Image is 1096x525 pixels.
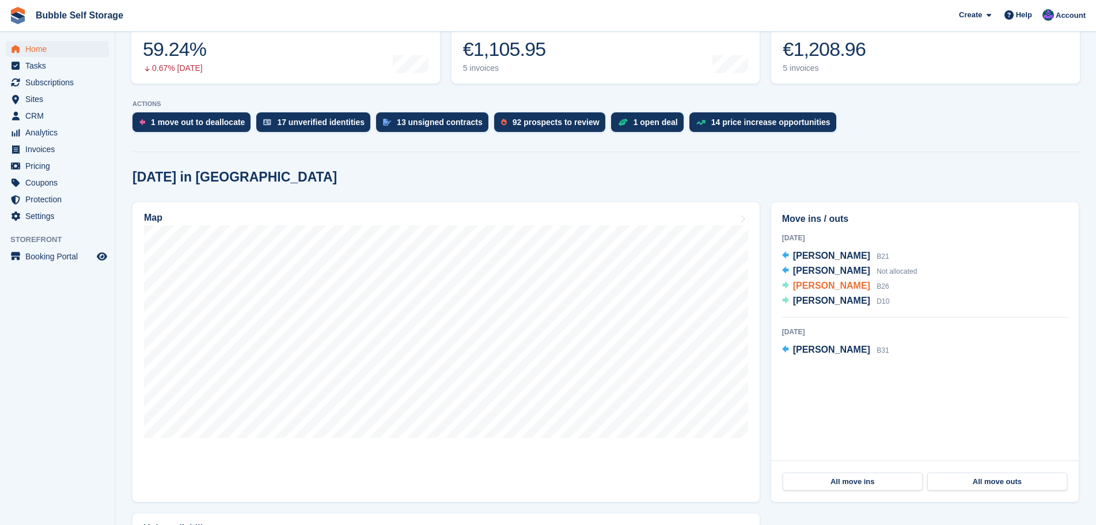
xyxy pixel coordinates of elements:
a: menu [6,248,109,265]
span: [PERSON_NAME] [793,251,870,260]
a: Month-to-date sales €1,105.95 5 invoices [452,10,760,84]
a: [PERSON_NAME] D10 [782,294,890,309]
span: Pricing [25,158,94,174]
div: 13 unsigned contracts [397,118,483,127]
a: menu [6,191,109,207]
div: 5 invoices [463,63,549,73]
a: menu [6,158,109,174]
h2: Move ins / outs [782,212,1068,226]
span: Invoices [25,141,94,157]
div: [DATE] [782,233,1068,243]
span: CRM [25,108,94,124]
a: 1 move out to deallocate [132,112,256,138]
div: €1,105.95 [463,37,549,61]
a: menu [6,74,109,90]
span: Analytics [25,124,94,141]
span: Tasks [25,58,94,74]
a: [PERSON_NAME] B26 [782,279,889,294]
span: Not allocated [877,267,917,275]
a: Awaiting payment €1,208.96 5 invoices [771,10,1080,84]
div: €1,208.96 [783,37,866,61]
span: B21 [877,252,889,260]
span: [PERSON_NAME] [793,266,870,275]
img: deal-1b604bf984904fb50ccaf53a9ad4b4a5d6e5aea283cecdc64d6e3604feb123c2.svg [618,118,628,126]
a: menu [6,124,109,141]
a: [PERSON_NAME] B21 [782,249,889,264]
a: 1 open deal [611,112,689,138]
span: Protection [25,191,94,207]
span: D10 [877,297,889,305]
span: Coupons [25,175,94,191]
img: verify_identity-adf6edd0f0f0b5bbfe63781bf79b02c33cf7c696d77639b501bdc392416b5a36.svg [263,119,271,126]
div: 0.67% [DATE] [143,63,206,73]
a: 13 unsigned contracts [376,112,494,138]
a: 14 price increase opportunities [689,112,842,138]
p: ACTIONS [132,100,1079,108]
div: 92 prospects to review [513,118,600,127]
div: 1 move out to deallocate [151,118,245,127]
a: Preview store [95,250,109,263]
img: prospect-51fa495bee0391a8d652442698ab0144808aea92771e9ea1ae160a38d050c398.svg [501,119,507,126]
a: All move outs [927,473,1067,491]
a: All move ins [783,473,923,491]
span: Subscriptions [25,74,94,90]
span: Account [1056,10,1086,21]
img: contract_signature_icon-13c848040528278c33f63329250d36e43548de30e8caae1d1a13099fd9432cc5.svg [383,119,391,126]
span: Settings [25,208,94,224]
span: B31 [877,346,889,354]
span: B26 [877,282,889,290]
img: stora-icon-8386f47178a22dfd0bd8f6a31ec36ba5ce8667c1dd55bd0f319d3a0aa187defe.svg [9,7,26,24]
img: Stuart Jackson [1042,9,1054,21]
span: [PERSON_NAME] [793,281,870,290]
img: price_increase_opportunities-93ffe204e8149a01c8c9dc8f82e8f89637d9d84a8eef4429ea346261dce0b2c0.svg [696,120,706,125]
span: [PERSON_NAME] [793,345,870,354]
a: menu [6,141,109,157]
div: [DATE] [782,327,1068,337]
a: menu [6,41,109,57]
a: menu [6,208,109,224]
span: Home [25,41,94,57]
a: Occupancy 59.24% 0.67% [DATE] [131,10,440,84]
a: [PERSON_NAME] Not allocated [782,264,917,279]
a: menu [6,108,109,124]
div: 17 unverified identities [277,118,365,127]
a: Bubble Self Storage [31,6,128,25]
span: Booking Portal [25,248,94,265]
a: menu [6,91,109,107]
h2: [DATE] in [GEOGRAPHIC_DATA] [132,169,337,185]
a: menu [6,175,109,191]
div: 5 invoices [783,63,866,73]
h2: Map [144,213,162,223]
div: 1 open deal [634,118,678,127]
a: Map [132,202,760,502]
span: Create [959,9,982,21]
img: move_outs_to_deallocate_icon-f764333ba52eb49d3ac5e1228854f67142a1ed5810a6f6cc68b1a99e826820c5.svg [139,119,145,126]
span: [PERSON_NAME] [793,296,870,305]
span: Storefront [10,234,115,245]
div: 59.24% [143,37,206,61]
a: [PERSON_NAME] B31 [782,343,889,358]
span: Sites [25,91,94,107]
a: 92 prospects to review [494,112,611,138]
span: Help [1016,9,1032,21]
a: 17 unverified identities [256,112,376,138]
div: 14 price increase opportunities [711,118,830,127]
a: menu [6,58,109,74]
